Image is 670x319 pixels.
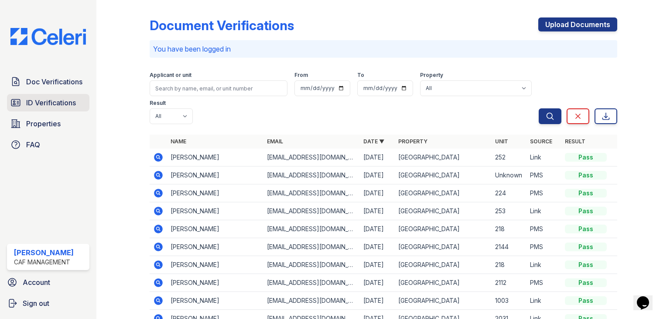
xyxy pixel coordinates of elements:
label: Property [420,72,443,79]
iframe: chat widget [633,284,661,310]
span: FAQ [26,139,40,150]
a: Account [3,274,93,291]
td: [PERSON_NAME] [167,166,263,184]
td: [GEOGRAPHIC_DATA] [395,166,491,184]
td: Link [526,292,561,310]
label: From [294,72,308,79]
td: [EMAIL_ADDRESS][DOMAIN_NAME] [263,184,360,202]
a: Source [530,138,552,145]
td: [DATE] [360,292,395,310]
td: [EMAIL_ADDRESS][DOMAIN_NAME] [263,256,360,274]
td: PMS [526,184,561,202]
a: Upload Documents [538,17,617,31]
td: Link [526,149,561,166]
label: Applicant or unit [150,72,191,79]
a: Name [171,138,186,145]
td: [PERSON_NAME] [167,256,263,274]
td: 218 [492,256,526,274]
td: [EMAIL_ADDRESS][DOMAIN_NAME] [263,292,360,310]
div: [PERSON_NAME] [14,247,74,258]
td: Link [526,202,561,220]
a: Date ▼ [363,138,384,145]
a: Property [398,138,427,145]
a: FAQ [7,136,89,153]
a: ID Verifications [7,94,89,111]
td: [GEOGRAPHIC_DATA] [395,238,491,256]
td: 2112 [492,274,526,292]
td: 2144 [492,238,526,256]
a: Doc Verifications [7,73,89,90]
td: 253 [492,202,526,220]
td: [DATE] [360,149,395,166]
div: Pass [565,278,607,287]
td: [EMAIL_ADDRESS][DOMAIN_NAME] [263,202,360,220]
label: To [357,72,364,79]
span: ID Verifications [26,97,76,108]
td: Unknown [492,166,526,184]
div: Pass [565,189,607,198]
td: [PERSON_NAME] [167,238,263,256]
td: PMS [526,238,561,256]
div: Pass [565,225,607,233]
span: Account [23,277,50,288]
td: 252 [492,149,526,166]
span: Sign out [23,298,49,309]
a: Properties [7,115,89,132]
td: Link [526,256,561,274]
td: 1003 [492,292,526,310]
span: Doc Verifications [26,76,82,87]
td: [GEOGRAPHIC_DATA] [395,149,491,166]
td: 218 [492,220,526,238]
td: [GEOGRAPHIC_DATA] [395,256,491,274]
td: [GEOGRAPHIC_DATA] [395,184,491,202]
td: [DATE] [360,184,395,202]
td: [DATE] [360,274,395,292]
td: [DATE] [360,238,395,256]
p: You have been logged in [153,44,614,54]
a: Sign out [3,295,93,312]
td: [EMAIL_ADDRESS][DOMAIN_NAME] [263,166,360,184]
td: PMS [526,220,561,238]
td: [EMAIL_ADDRESS][DOMAIN_NAME] [263,220,360,238]
td: [GEOGRAPHIC_DATA] [395,292,491,310]
td: PMS [526,274,561,292]
div: Pass [565,153,607,162]
td: [EMAIL_ADDRESS][DOMAIN_NAME] [263,238,360,256]
td: 224 [492,184,526,202]
td: [PERSON_NAME] [167,184,263,202]
div: Pass [565,171,607,180]
div: CAF Management [14,258,74,267]
span: Properties [26,118,61,129]
img: CE_Logo_Blue-a8612792a0a2168367f1c8372b55b34899dd931a85d93a1a3d3e32e68fde9ad4.png [3,28,93,45]
td: [GEOGRAPHIC_DATA] [395,274,491,292]
td: [PERSON_NAME] [167,149,263,166]
td: [EMAIL_ADDRESS][DOMAIN_NAME] [263,274,360,292]
a: Result [565,138,585,145]
td: [EMAIL_ADDRESS][DOMAIN_NAME] [263,149,360,166]
a: Unit [495,138,508,145]
td: [GEOGRAPHIC_DATA] [395,202,491,220]
td: PMS [526,166,561,184]
div: Document Verifications [150,17,294,33]
td: [PERSON_NAME] [167,202,263,220]
td: [GEOGRAPHIC_DATA] [395,220,491,238]
td: [DATE] [360,220,395,238]
td: [DATE] [360,256,395,274]
td: [PERSON_NAME] [167,220,263,238]
div: Pass [565,207,607,215]
div: Pass [565,243,607,251]
td: [PERSON_NAME] [167,292,263,310]
a: Email [267,138,283,145]
div: Pass [565,296,607,305]
input: Search by name, email, or unit number [150,80,287,96]
div: Pass [565,260,607,269]
td: [DATE] [360,166,395,184]
td: [DATE] [360,202,395,220]
td: [PERSON_NAME] [167,274,263,292]
label: Result [150,100,166,107]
